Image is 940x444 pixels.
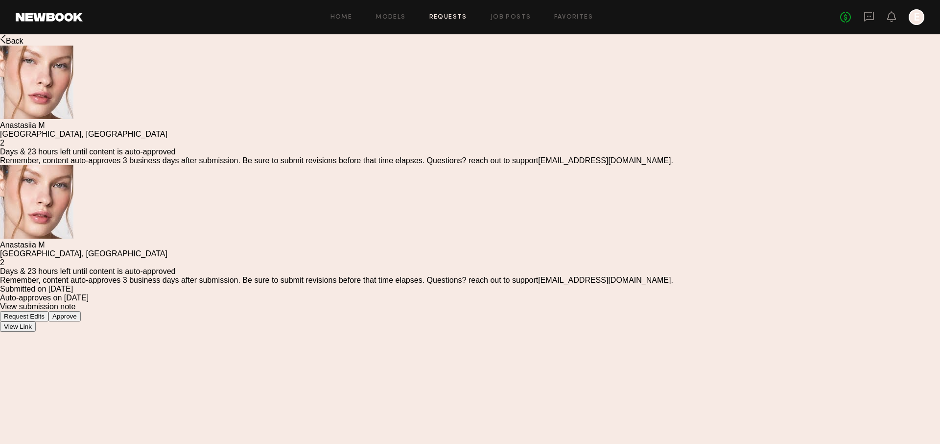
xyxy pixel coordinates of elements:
span: [EMAIL_ADDRESS][DOMAIN_NAME] [538,156,671,165]
a: Models [376,14,405,21]
button: Approve [48,311,81,321]
a: Job Posts [491,14,531,21]
span: [EMAIL_ADDRESS][DOMAIN_NAME] [538,276,671,284]
a: E [909,9,924,25]
a: Home [330,14,352,21]
span: Back [6,37,23,45]
a: Requests [429,14,467,21]
a: Favorites [554,14,593,21]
